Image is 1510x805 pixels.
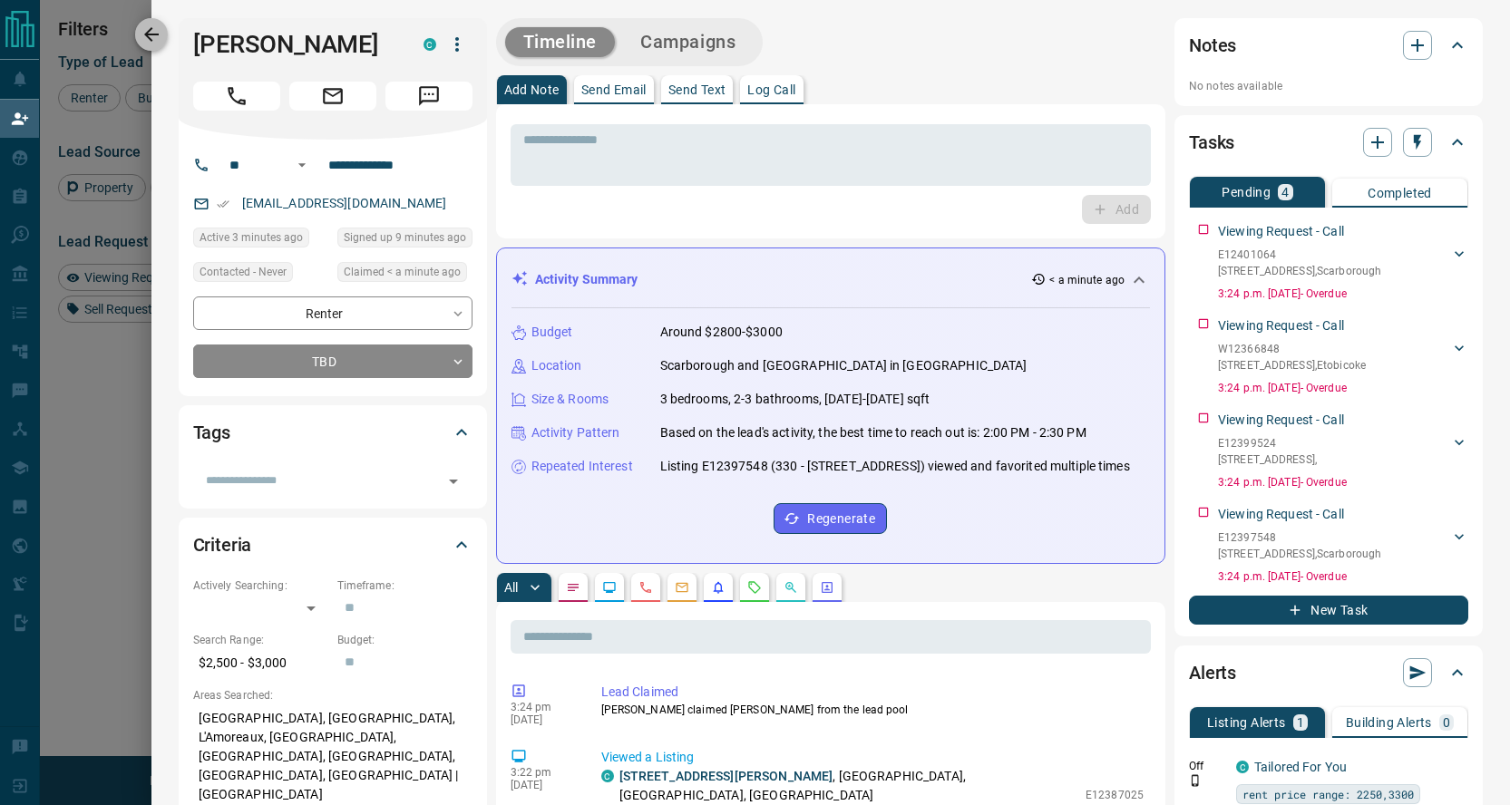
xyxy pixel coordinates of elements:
p: Viewing Request - Call [1218,222,1344,241]
span: rent price range: 2250,3300 [1242,785,1414,803]
svg: Agent Actions [820,580,834,595]
p: E12397548 [1218,529,1381,546]
button: Campaigns [622,27,754,57]
p: Repeated Interest [531,457,633,476]
p: Listing E12397548 (330 - [STREET_ADDRESS]) viewed and favorited multiple times [660,457,1130,476]
div: condos.ca [424,38,436,51]
svg: Push Notification Only [1189,774,1202,787]
div: Notes [1189,24,1468,67]
span: Signed up 9 minutes ago [344,228,466,247]
svg: Listing Alerts [711,580,726,595]
p: Timeframe: [337,577,472,594]
p: 3:24 p.m. [DATE] - Overdue [1218,286,1468,302]
svg: Requests [747,580,762,595]
button: Regenerate [774,503,887,534]
p: Send Text [668,83,726,96]
h2: Notes [1189,31,1236,60]
div: E12397548[STREET_ADDRESS],Scarborough [1218,526,1468,566]
div: Tasks [1189,121,1468,164]
p: [STREET_ADDRESS] , Scarborough [1218,546,1381,562]
p: Off [1189,758,1225,774]
div: condos.ca [1236,761,1249,773]
div: condos.ca [601,770,614,782]
p: Budget: [337,632,472,648]
span: Email [289,82,376,111]
p: 4 [1281,186,1289,199]
p: 3:24 pm [511,701,574,713]
h2: Tasks [1189,128,1234,157]
div: Mon Sep 15 2025 [337,262,472,287]
p: 3:22 pm [511,766,574,779]
p: Areas Searched: [193,687,472,703]
p: No notes available [1189,78,1468,94]
p: Completed [1368,187,1432,199]
p: W12366848 [1218,341,1366,357]
div: Alerts [1189,651,1468,694]
p: Lead Claimed [601,683,1145,702]
p: 3:24 p.m. [DATE] - Overdue [1218,474,1468,490]
p: Based on the lead's activity, the best time to reach out is: 2:00 PM - 2:30 PM [660,423,1086,442]
svg: Email Verified [217,198,229,210]
div: W12366848[STREET_ADDRESS],Etobicoke [1218,337,1468,377]
div: Renter [193,296,472,330]
h2: Tags [193,418,230,447]
div: Activity Summary< a minute ago [511,263,1151,296]
p: Activity Summary [535,270,638,289]
p: Size & Rooms [531,390,609,409]
div: Mon Sep 15 2025 [337,228,472,253]
div: Tags [193,411,472,454]
p: [STREET_ADDRESS] , Scarborough [1218,263,1381,279]
button: Open [441,469,466,494]
p: 3 bedrooms, 2-3 bathrooms, [DATE]-[DATE] sqft [660,390,930,409]
p: [PERSON_NAME] claimed [PERSON_NAME] from the lead pool [601,702,1145,718]
p: E12387025 [1086,787,1144,803]
button: Timeline [505,27,616,57]
div: TBD [193,344,472,378]
p: Add Note [504,83,560,96]
a: Tailored For You [1254,760,1347,774]
p: 0 [1443,716,1450,729]
p: Activity Pattern [531,423,620,442]
p: $2,500 - $3,000 [193,648,328,678]
div: Mon Sep 15 2025 [193,228,328,253]
span: Active 3 minutes ago [200,228,303,247]
button: Open [291,154,313,176]
div: Criteria [193,523,472,567]
p: Viewing Request - Call [1218,316,1344,335]
p: [DATE] [511,779,574,791]
h1: [PERSON_NAME] [193,30,396,59]
span: Contacted - Never [200,263,287,281]
p: [DATE] [511,713,574,726]
p: Location [531,356,582,375]
span: Claimed < a minute ago [344,263,461,281]
h2: Alerts [1189,658,1236,687]
p: Viewing Request - Call [1218,505,1344,524]
p: Search Range: [193,632,328,648]
p: Building Alerts [1346,716,1432,729]
svg: Opportunities [784,580,798,595]
svg: Emails [675,580,689,595]
p: Budget [531,323,573,342]
a: [STREET_ADDRESS][PERSON_NAME] [619,769,833,783]
p: [STREET_ADDRESS] , [1218,451,1317,468]
p: 1 [1297,716,1304,729]
p: Actively Searching: [193,577,328,594]
p: 3:24 p.m. [DATE] - Overdue [1218,568,1468,585]
svg: Calls [638,580,653,595]
a: [EMAIL_ADDRESS][DOMAIN_NAME] [242,196,447,210]
svg: Lead Browsing Activity [602,580,617,595]
svg: Notes [566,580,580,595]
p: All [504,581,519,594]
div: E12401064[STREET_ADDRESS],Scarborough [1218,243,1468,283]
div: E12399524[STREET_ADDRESS], [1218,432,1468,471]
p: Listing Alerts [1207,716,1286,729]
span: Call [193,82,280,111]
p: Around $2800-$3000 [660,323,783,342]
p: Pending [1222,186,1271,199]
h2: Criteria [193,530,252,559]
button: New Task [1189,596,1468,625]
p: 3:24 p.m. [DATE] - Overdue [1218,380,1468,396]
p: , [GEOGRAPHIC_DATA], [GEOGRAPHIC_DATA], [GEOGRAPHIC_DATA] [619,767,1076,805]
p: Viewed a Listing [601,748,1145,767]
p: Viewing Request - Call [1218,411,1344,430]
